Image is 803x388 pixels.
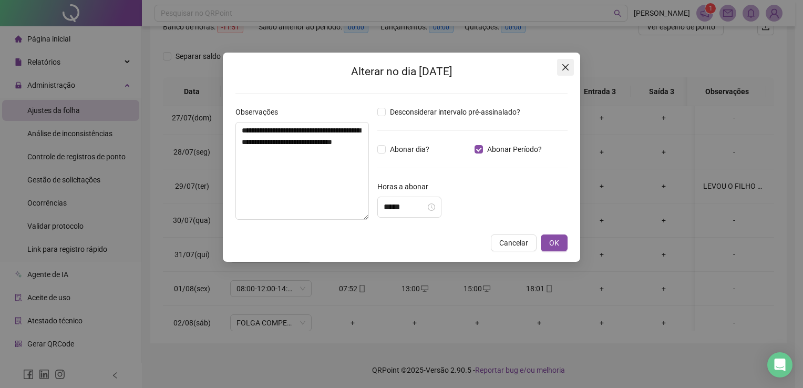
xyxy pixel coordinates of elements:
[557,59,574,76] button: Close
[561,63,570,72] span: close
[483,144,546,155] span: Abonar Período?
[499,237,528,249] span: Cancelar
[386,106,524,118] span: Desconsiderar intervalo pré-assinalado?
[235,106,285,118] label: Observações
[386,144,434,155] span: Abonar dia?
[767,352,792,377] div: Open Intercom Messenger
[541,234,568,251] button: OK
[549,237,559,249] span: OK
[491,234,537,251] button: Cancelar
[377,181,435,192] label: Horas a abonar
[235,63,568,80] h2: Alterar no dia [DATE]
